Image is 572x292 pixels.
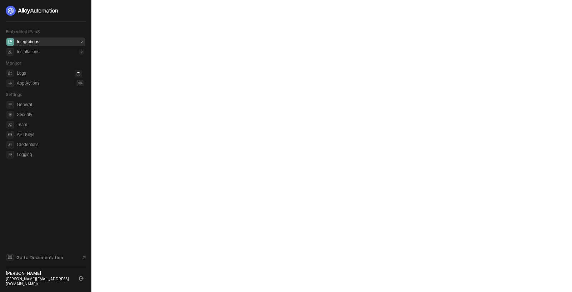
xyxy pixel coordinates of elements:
span: logging [6,151,14,158]
span: api-key [6,131,14,139]
div: 0 % [76,80,84,86]
span: logout [79,276,84,281]
span: Logging [17,150,84,159]
span: Embedded iPaaS [6,29,40,34]
span: documentation [6,254,14,261]
span: icon-logs [6,70,14,77]
span: Credentials [17,140,84,149]
span: integrations [6,38,14,46]
span: team [6,121,14,129]
img: logo [6,6,59,16]
div: Integrations [17,39,39,45]
span: security [6,111,14,119]
div: 0 [79,49,84,55]
a: logo [6,6,85,16]
span: installations [6,48,14,56]
span: Security [17,110,84,119]
span: Go to Documentation [16,255,63,261]
div: 0 [79,39,84,45]
div: App Actions [17,80,39,86]
span: General [17,100,84,109]
span: Settings [6,92,22,97]
span: Team [17,120,84,129]
span: general [6,101,14,109]
span: Monitor [6,60,21,66]
div: Installations [17,49,39,55]
div: [PERSON_NAME] [6,271,73,276]
span: document-arrow [80,254,87,261]
span: credentials [6,141,14,148]
span: icon-app-actions [6,80,14,87]
span: icon-loader [75,70,82,78]
div: [PERSON_NAME][EMAIL_ADDRESS][DOMAIN_NAME] • [6,276,73,286]
div: Logs [17,70,26,76]
span: API Keys [17,130,84,139]
a: Knowledge Base [6,253,86,262]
